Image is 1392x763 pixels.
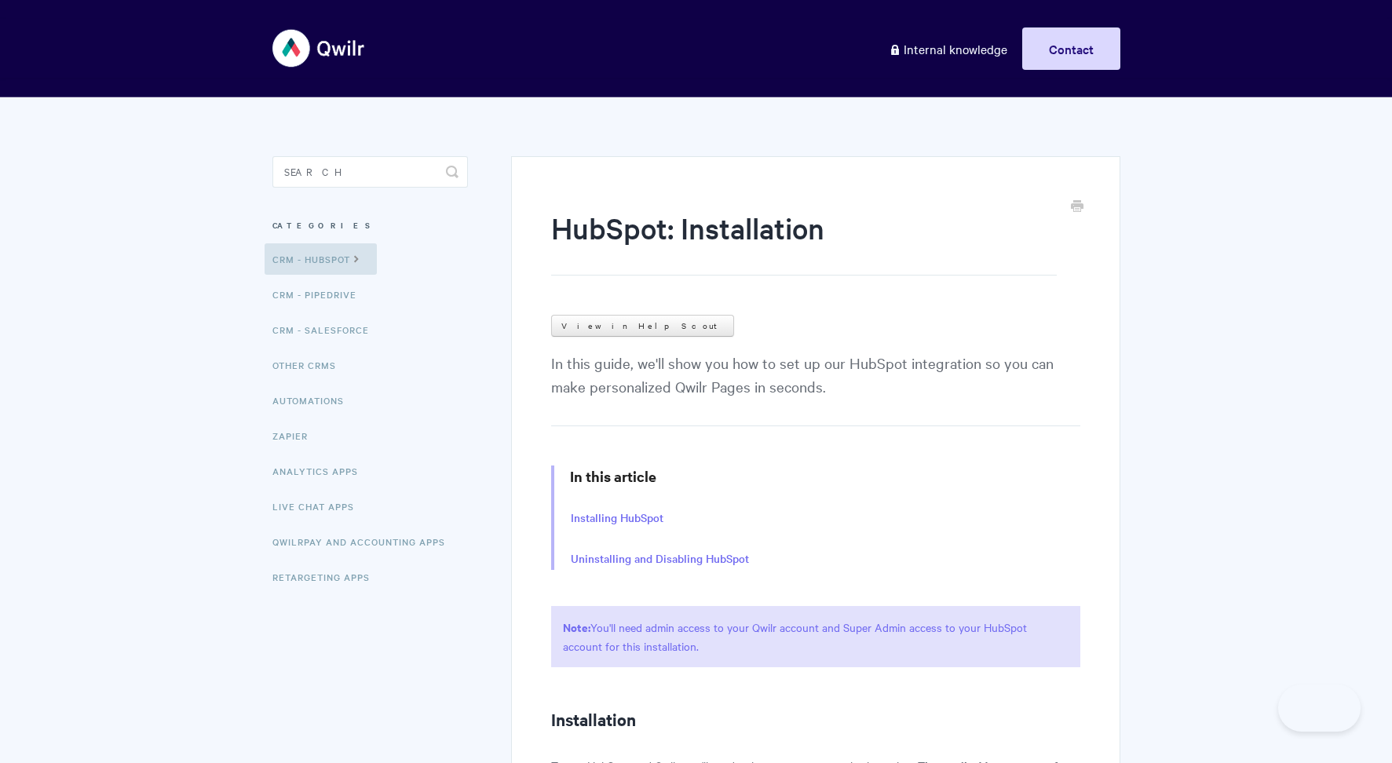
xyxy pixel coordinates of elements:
[551,315,734,337] a: View in Help Scout
[272,526,457,557] a: QwilrPay and Accounting Apps
[877,27,1019,70] a: Internal knowledge
[272,279,368,310] a: CRM - Pipedrive
[571,550,749,568] a: Uninstalling and Disabling HubSpot
[265,243,377,275] a: CRM - HubSpot
[272,156,468,188] input: Search
[1022,27,1120,70] a: Contact
[272,455,370,487] a: Analytics Apps
[272,19,366,78] img: Qwilr Help Center
[1071,199,1083,216] a: Print this Article
[551,706,1080,732] h2: Installation
[272,420,320,451] a: Zapier
[272,491,366,522] a: Live Chat Apps
[272,211,468,239] h3: Categories
[570,465,1080,487] h3: In this article
[272,314,381,345] a: CRM - Salesforce
[1278,685,1361,732] iframe: Toggle Customer Support
[272,385,356,416] a: Automations
[272,561,382,593] a: Retargeting Apps
[551,606,1080,667] p: You'll need admin access to your Qwilr account and Super Admin access to your HubSpot account for...
[272,349,348,381] a: Other CRMs
[551,208,1056,276] h1: HubSpot: Installation
[563,619,590,635] strong: Note:
[551,351,1080,426] p: In this guide, we'll show you how to set up our HubSpot integration so you can make personalized ...
[571,509,663,527] a: Installing HubSpot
